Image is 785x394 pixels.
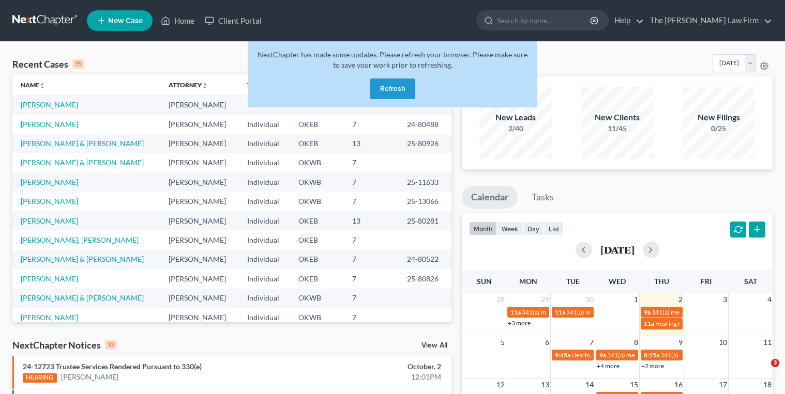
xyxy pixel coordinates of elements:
[544,222,564,235] button: list
[544,336,550,349] span: 6
[239,115,291,134] td: Individual
[655,320,736,327] span: Hearing for [PERSON_NAME]
[462,186,518,209] a: Calendar
[607,351,762,359] span: 341(a) meeting for [PERSON_NAME] & [PERSON_NAME]
[497,11,592,30] input: Search by name...
[160,134,239,153] td: [PERSON_NAME]
[12,58,84,70] div: Recent Cases
[290,230,344,249] td: OKEB
[519,277,537,286] span: Mon
[309,372,441,382] div: 12:01PM
[497,222,523,235] button: week
[21,81,46,89] a: Nameunfold_more
[600,244,635,255] h2: [DATE]
[399,134,451,153] td: 25-80926
[399,115,451,134] td: 24-80488
[21,216,78,225] a: [PERSON_NAME]
[766,293,773,306] span: 4
[108,17,143,25] span: New Case
[160,250,239,269] td: [PERSON_NAME]
[105,340,117,350] div: 10
[160,172,239,192] td: [PERSON_NAME]
[555,308,565,316] span: 11a
[290,211,344,230] td: OKEB
[677,336,684,349] span: 9
[290,269,344,288] td: OKEB
[21,178,78,186] a: [PERSON_NAME]
[23,373,57,383] div: HEARING
[718,379,728,391] span: 17
[399,250,451,269] td: 24-80522
[258,50,527,69] span: NextChapter has made some updates. Please refresh your browser. Please make sure to save your wor...
[156,11,200,30] a: Home
[23,362,202,371] a: 24-12723 Trustee Services Rendered Pursuant to 330(e)
[344,134,399,153] td: 13
[479,123,552,134] div: 2/40
[21,293,144,302] a: [PERSON_NAME] & [PERSON_NAME]
[344,211,399,230] td: 13
[12,339,117,351] div: NextChapter Notices
[566,277,580,286] span: Tue
[290,115,344,134] td: OKEB
[290,134,344,153] td: OKEB
[160,289,239,308] td: [PERSON_NAME]
[744,277,757,286] span: Sat
[722,293,728,306] span: 3
[599,351,606,359] span: 9a
[508,319,531,327] a: +3 more
[701,277,712,286] span: Fri
[495,379,506,391] span: 12
[290,289,344,308] td: OKWB
[523,222,544,235] button: day
[522,308,622,316] span: 341(a) meeting for [PERSON_NAME]
[584,379,595,391] span: 14
[629,379,639,391] span: 15
[750,359,775,384] iframe: Intercom live chat
[290,250,344,269] td: OKEB
[239,95,291,114] td: Individual
[160,115,239,134] td: [PERSON_NAME]
[39,83,46,89] i: unfold_more
[571,351,702,359] span: Hearing for [PERSON_NAME] & Treasure Brown
[479,112,552,123] div: New Leads
[683,112,755,123] div: New Filings
[771,359,779,367] span: 3
[673,379,684,391] span: 16
[290,172,344,192] td: OKWB
[399,211,451,230] td: 25-80281
[160,269,239,288] td: [PERSON_NAME]
[160,230,239,249] td: [PERSON_NAME]
[370,78,415,99] button: Refresh
[21,139,144,148] a: [PERSON_NAME] & [PERSON_NAME]
[645,11,772,30] a: The [PERSON_NAME] Law Firm
[654,277,669,286] span: Thu
[344,115,399,134] td: 7
[495,293,506,306] span: 28
[309,361,441,372] div: October, 2
[540,379,550,391] span: 13
[683,123,755,134] div: 0/25
[239,134,291,153] td: Individual
[200,11,267,30] a: Client Portal
[21,197,78,206] a: [PERSON_NAME]
[239,308,291,327] td: Individual
[762,336,773,349] span: 11
[344,289,399,308] td: 7
[762,379,773,391] span: 18
[633,293,639,306] span: 1
[344,172,399,192] td: 7
[597,362,620,370] a: +4 more
[21,255,144,263] a: [PERSON_NAME] & [PERSON_NAME]
[566,308,666,316] span: 341(a) meeting for [PERSON_NAME]
[160,192,239,211] td: [PERSON_NAME]
[344,153,399,172] td: 7
[169,81,208,89] a: Attorneyunfold_more
[644,351,659,359] span: 8:15a
[247,81,269,89] a: Typeunfold_more
[584,293,595,306] span: 30
[21,100,78,109] a: [PERSON_NAME]
[202,83,208,89] i: unfold_more
[160,95,239,114] td: [PERSON_NAME]
[641,362,664,370] a: +2 more
[644,320,654,327] span: 11a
